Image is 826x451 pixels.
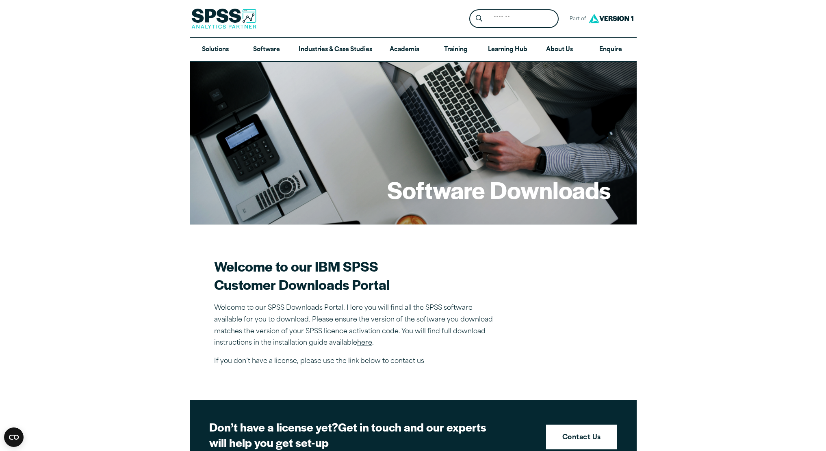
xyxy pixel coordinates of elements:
a: here [357,340,372,346]
a: Industries & Case Studies [292,38,379,62]
nav: Desktop version of site main menu [190,38,637,62]
a: Enquire [585,38,636,62]
img: Version1 Logo [587,11,635,26]
span: Part of [565,13,587,25]
a: Training [430,38,481,62]
strong: Don’t have a license yet? [209,419,338,435]
strong: Contact Us [562,433,601,443]
a: Learning Hub [481,38,534,62]
p: Welcome to our SPSS Downloads Portal. Here you will find all the SPSS software available for you ... [214,302,499,349]
img: SPSS Analytics Partner [191,9,256,29]
h2: Get in touch and our experts will help you get set-up [209,419,494,450]
button: Search magnifying glass icon [471,11,486,26]
h1: Software Downloads [387,174,611,205]
button: Open CMP widget [4,427,24,447]
a: About Us [534,38,585,62]
svg: Search magnifying glass icon [476,15,482,22]
h2: Welcome to our IBM SPSS Customer Downloads Portal [214,257,499,293]
a: Academia [379,38,430,62]
form: Site Header Search Form [469,9,559,28]
a: Solutions [190,38,241,62]
p: If you don’t have a license, please use the link below to contact us [214,356,499,367]
a: Software [241,38,292,62]
a: Contact Us [546,425,617,450]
